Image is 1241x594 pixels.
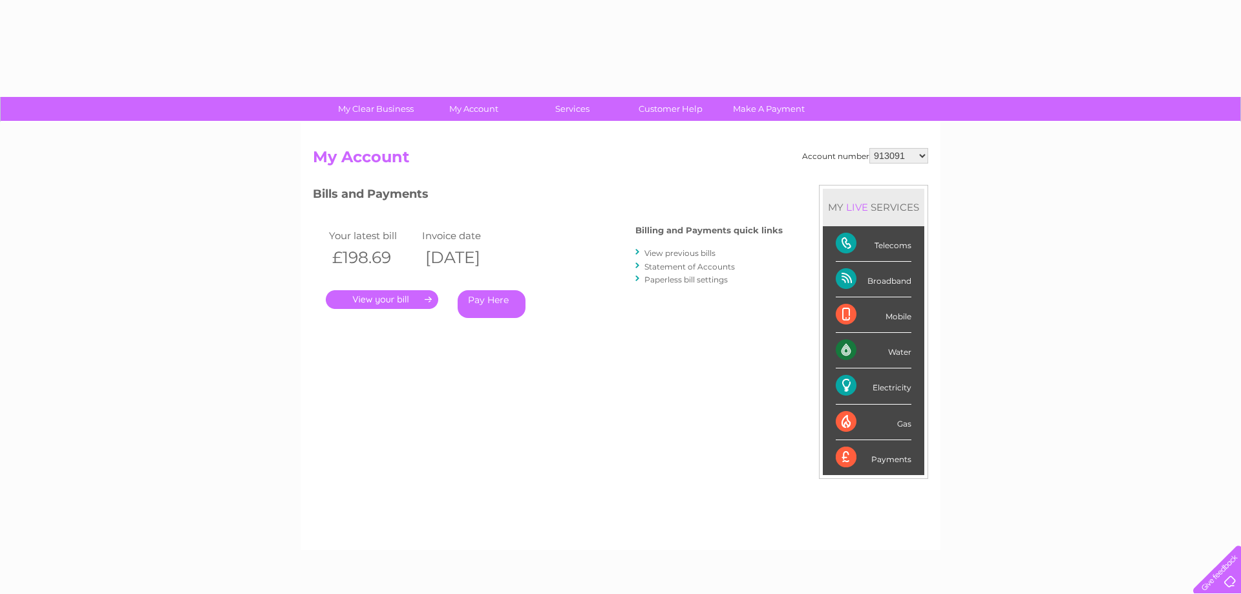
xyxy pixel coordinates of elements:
a: Pay Here [458,290,525,318]
h3: Bills and Payments [313,185,783,207]
div: MY SERVICES [823,189,924,226]
a: Make A Payment [716,97,822,121]
a: . [326,290,438,309]
td: Your latest bill [326,227,419,244]
div: Mobile [836,297,911,333]
a: Services [519,97,626,121]
div: Electricity [836,368,911,404]
div: Telecoms [836,226,911,262]
a: View previous bills [644,248,716,258]
a: My Account [421,97,527,121]
div: LIVE [843,201,871,213]
th: [DATE] [419,244,512,271]
th: £198.69 [326,244,419,271]
a: Statement of Accounts [644,262,735,271]
div: Broadband [836,262,911,297]
div: Payments [836,440,911,475]
a: Customer Help [617,97,724,121]
div: Gas [836,405,911,440]
div: Water [836,333,911,368]
h4: Billing and Payments quick links [635,226,783,235]
a: Paperless bill settings [644,275,728,284]
td: Invoice date [419,227,512,244]
div: Account number [802,148,928,164]
h2: My Account [313,148,928,173]
a: My Clear Business [323,97,429,121]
